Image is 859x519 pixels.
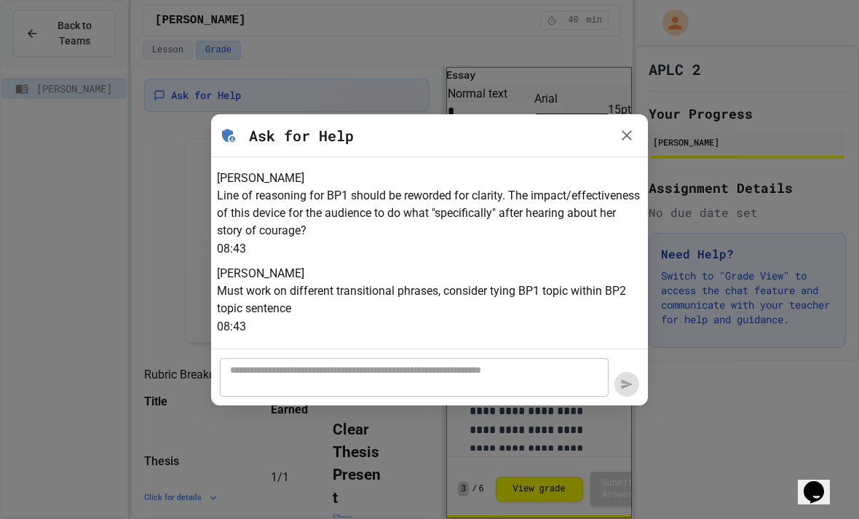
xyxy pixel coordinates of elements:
span: [PERSON_NAME] [217,266,304,280]
span: 08:43 [217,320,246,333]
h6: Ask for Help [249,124,354,147]
p: Line of reasoning for BP1 should be reworded for clarity. The impact/effectiveness of this device... [217,187,642,239]
iframe: chat widget [798,461,844,504]
span: [PERSON_NAME] [217,171,304,185]
p: Must work on different transitional phrases, consider tying BP1 topic within BP2 topic sentence [217,282,642,317]
span: 08:41 [217,146,246,159]
span: 08:43 [217,241,246,255]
